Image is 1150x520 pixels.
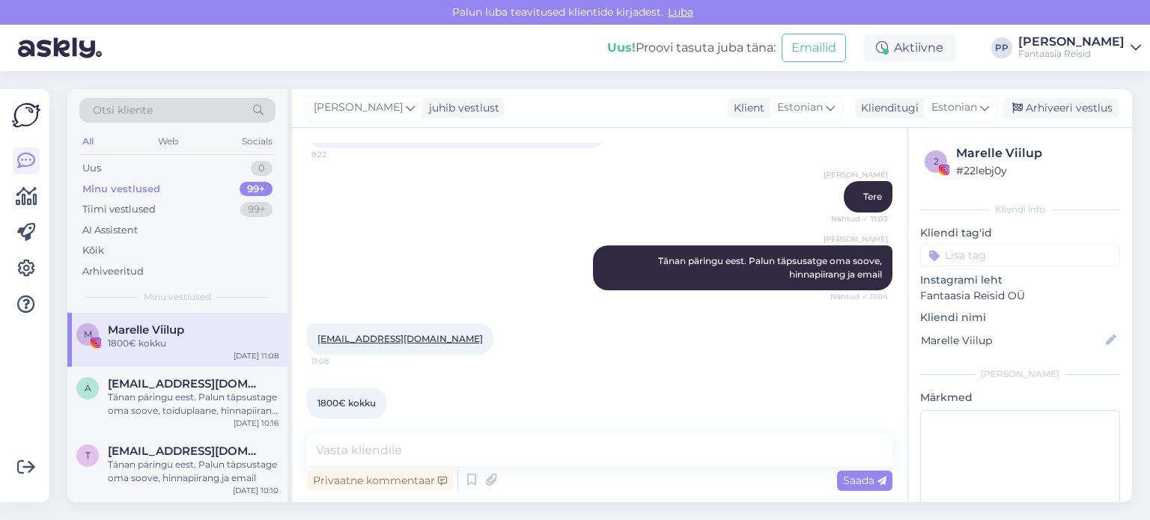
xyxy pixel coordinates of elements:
p: Instagrami leht [920,272,1120,288]
div: Aktiivne [864,34,955,61]
div: Minu vestlused [82,182,160,197]
span: 9:22 [311,149,368,160]
div: Marelle Viilup [956,144,1116,162]
img: Askly Logo [12,101,40,129]
div: [PERSON_NAME] [1018,36,1125,48]
p: Kliendi nimi [920,310,1120,325]
div: [PERSON_NAME] [920,367,1120,381]
span: Luba [663,5,698,19]
a: [PERSON_NAME]Fantaasia Reisid [1018,36,1141,60]
span: Tänan päringu eest. Palun täpsusatge oma soove, hinnapiirang ja email [658,255,884,280]
span: [PERSON_NAME] [824,233,888,245]
div: 1800€ kokku [108,337,279,350]
div: Arhiveeritud [82,264,144,279]
span: [PERSON_NAME] [314,100,403,116]
p: Kliendi tag'id [920,225,1120,241]
span: Minu vestlused [144,290,211,304]
span: a [85,382,91,394]
span: 11:08 [311,420,368,431]
b: Uus! [607,40,636,55]
span: 2 [934,156,939,167]
div: Privaatne kommentaar [307,471,453,491]
div: Web [155,132,181,151]
input: Lisa nimi [921,332,1103,349]
div: Tänan päringu eest. Palun täpsustage oma soove, toiduplaane, hinnapiirang ja email [108,391,279,417]
span: 11:08 [311,355,368,367]
div: Uus [82,161,101,176]
span: 1800€ kokku [317,397,376,409]
div: 0 [251,161,273,176]
span: ainiki.ainiki@gmail.com [108,377,264,391]
a: [EMAIL_ADDRESS][DOMAIN_NAME] [317,333,483,344]
div: AI Assistent [82,223,138,238]
div: Tiimi vestlused [82,202,156,217]
span: t [85,450,91,461]
span: Tere [863,191,882,202]
div: # 22lebj0y [956,162,1116,179]
p: Fantaasia Reisid OÜ [920,288,1120,304]
span: M [84,328,92,340]
div: 99+ [240,202,273,217]
span: Marelle Viilup [108,323,184,337]
div: Kõik [82,243,104,258]
span: Nähtud ✓ 11:04 [830,291,888,302]
div: [DATE] 10:16 [234,417,279,429]
span: Saada [843,474,886,487]
button: Emailid [782,34,846,62]
input: Lisa tag [920,244,1120,266]
div: Socials [239,132,276,151]
div: Klient [728,100,764,116]
div: Proovi tasuta juba täna: [607,39,776,57]
span: Nähtud ✓ 11:03 [831,213,888,224]
span: Estonian [777,100,823,116]
span: [PERSON_NAME] [824,169,888,180]
div: All [79,132,97,151]
div: Kliendi info [920,203,1120,216]
div: Tänan päringu eest. Palun täpsustage oma soove, hinnapiirang ja email [108,458,279,485]
span: Estonian [931,100,977,116]
div: juhib vestlust [423,100,499,116]
div: Klienditugi [855,100,919,116]
div: [DATE] 10:10 [233,485,279,496]
div: [DATE] 11:08 [234,350,279,361]
div: Fantaasia Reisid [1018,48,1125,60]
p: Märkmed [920,390,1120,406]
div: Arhiveeri vestlus [1003,98,1119,118]
div: PP [991,37,1012,58]
span: Otsi kliente [93,103,153,118]
span: tatrikmihkel@gmail.com [108,444,264,458]
div: 99+ [240,182,273,197]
